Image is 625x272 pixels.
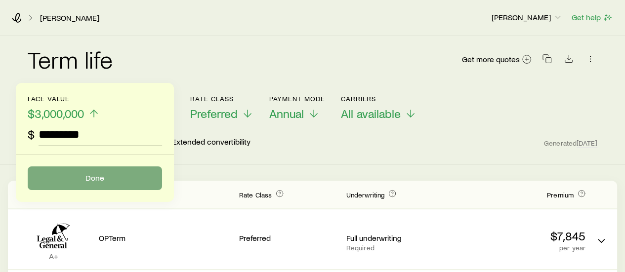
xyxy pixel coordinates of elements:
[16,251,91,261] p: A+
[190,95,253,103] p: Rate Class
[341,107,401,120] span: All available
[239,233,338,243] p: Preferred
[462,55,520,63] span: Get more quotes
[99,233,231,243] p: OPTerm
[547,191,574,199] span: Premium
[172,137,250,149] p: Extended convertibility
[461,54,532,65] a: Get more quotes
[577,139,597,148] span: [DATE]
[28,107,84,120] span: $3,000,000
[453,244,585,252] p: per year
[571,12,613,23] button: Get help
[544,139,597,148] span: Generated
[341,95,417,121] button: CarriersAll available
[190,95,253,121] button: Rate ClassPreferred
[453,229,585,243] p: $7,845
[28,47,113,71] h2: Term life
[239,191,272,199] span: Rate Class
[346,233,446,243] p: Full underwriting
[491,12,563,24] button: [PERSON_NAME]
[562,56,576,65] a: Download CSV
[492,12,563,22] p: [PERSON_NAME]
[40,13,100,23] a: [PERSON_NAME]
[346,191,385,199] span: Underwriting
[341,95,417,103] p: Carriers
[269,107,304,120] span: Annual
[269,95,325,121] button: Payment ModeAnnual
[269,95,325,103] p: Payment Mode
[346,244,446,252] p: Required
[28,95,100,121] button: Face value$3,000,000
[28,95,100,103] p: Face value
[190,107,238,120] span: Preferred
